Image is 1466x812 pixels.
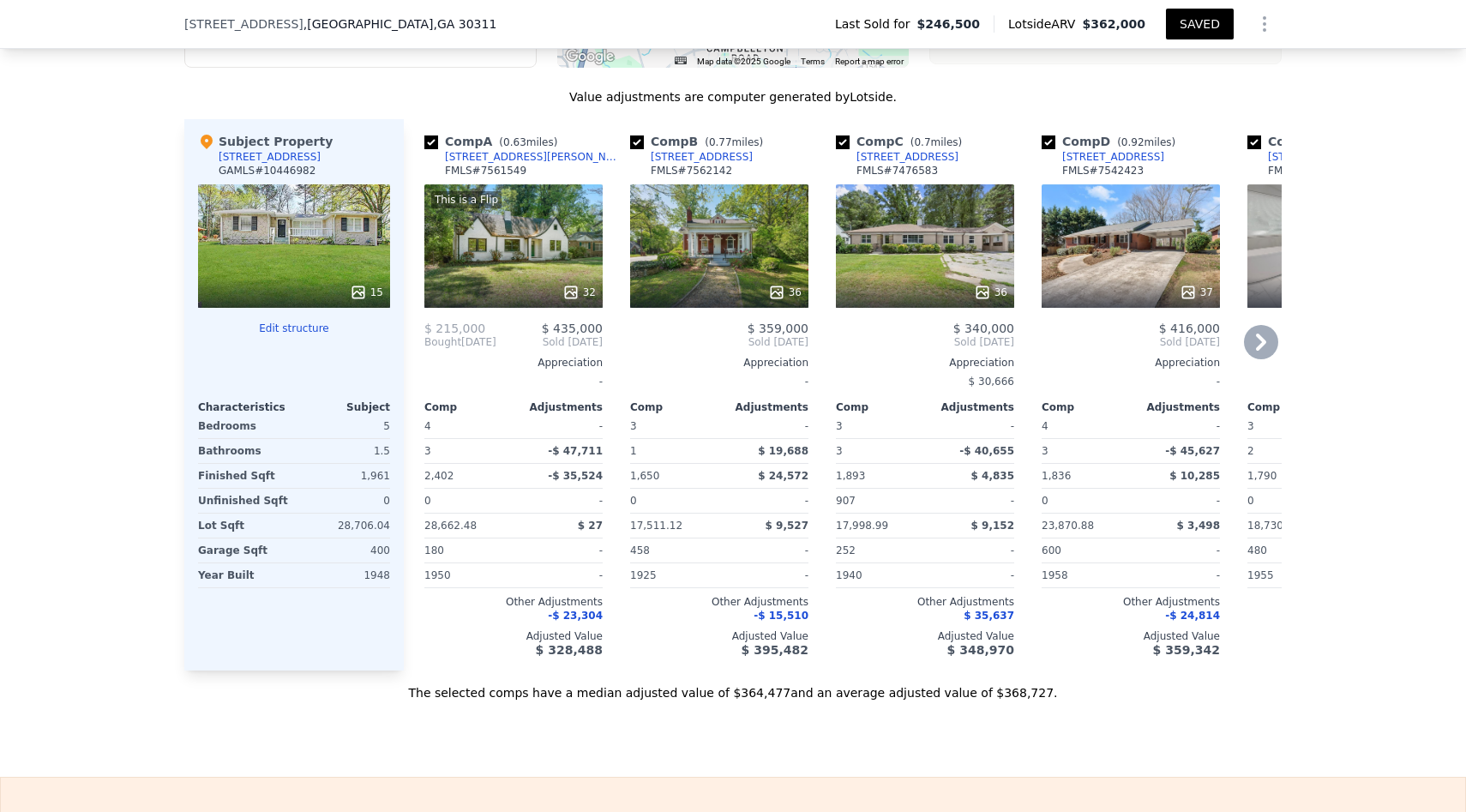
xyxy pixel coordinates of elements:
[1131,400,1220,414] div: Adjustments
[1082,17,1145,31] span: $362,000
[928,414,1014,438] div: -
[723,414,808,438] div: -
[928,538,1014,562] div: -
[198,538,291,562] div: Garage Sqft
[1062,164,1144,177] div: FMLS # 7542423
[198,563,291,587] div: Year Built
[433,17,496,31] span: , GA 30311
[198,322,390,335] button: Edit structure
[517,489,603,513] div: -
[1153,643,1220,657] span: $ 359,342
[562,45,618,68] img: Google
[1042,495,1048,507] span: 0
[431,191,502,208] div: This is a Flip
[562,284,596,301] div: 32
[219,164,315,177] div: GAMLS # 10446982
[1247,150,1370,164] a: [STREET_ADDRESS]
[424,420,431,432] span: 4
[630,400,719,414] div: Comp
[836,400,925,414] div: Comp
[517,563,603,587] div: -
[719,400,808,414] div: Adjustments
[801,57,825,66] a: Terms
[1042,420,1048,432] span: 4
[297,489,390,513] div: 0
[1165,610,1220,622] span: -$ 24,814
[1166,9,1234,39] button: SAVED
[424,133,564,150] div: Comp A
[675,57,687,64] button: Keyboard shortcuts
[1169,470,1220,482] span: $ 10,285
[947,643,1014,657] span: $ 348,970
[219,150,321,164] div: [STREET_ADDRESS]
[1247,7,1282,41] button: Show Options
[1134,414,1220,438] div: -
[836,150,958,164] a: [STREET_ADDRESS]
[856,164,938,177] div: FMLS # 7476583
[723,538,808,562] div: -
[424,335,496,349] div: [DATE]
[294,400,390,414] div: Subject
[1042,439,1127,463] div: 3
[1247,420,1254,432] span: 3
[630,150,753,164] a: [STREET_ADDRESS]
[630,563,716,587] div: 1925
[651,150,753,164] div: [STREET_ADDRESS]
[562,45,618,68] a: Open this area in Google Maps (opens a new window)
[836,595,1014,609] div: Other Adjustments
[836,133,969,150] div: Comp C
[424,400,514,414] div: Comp
[1247,595,1426,609] div: Other Adjustments
[517,414,603,438] div: -
[297,538,390,562] div: 400
[1008,15,1082,33] span: Lotside ARV
[424,520,477,532] span: 28,662.48
[424,150,623,164] a: [STREET_ADDRESS][PERSON_NAME]
[836,544,856,556] span: 252
[835,15,917,33] span: Last Sold for
[1042,400,1131,414] div: Comp
[578,520,603,532] span: $ 27
[1042,629,1220,643] div: Adjusted Value
[1042,544,1061,556] span: 600
[1159,322,1220,335] span: $ 416,000
[709,136,732,148] span: 0.77
[836,495,856,507] span: 907
[424,563,510,587] div: 1950
[836,563,922,587] div: 1940
[630,470,659,482] span: 1,650
[835,57,904,66] a: Report a map error
[964,610,1014,622] span: $ 35,637
[836,420,843,432] span: 3
[836,335,1014,349] span: Sold [DATE]
[1180,284,1213,301] div: 37
[1121,136,1145,148] span: 0.92
[198,414,291,438] div: Bedrooms
[424,629,603,643] div: Adjusted Value
[723,563,808,587] div: -
[917,15,981,33] span: $246,500
[1247,470,1277,482] span: 1,790
[492,136,564,148] span: ( miles)
[742,643,808,657] span: $ 395,482
[1247,439,1333,463] div: 2
[1165,445,1220,457] span: -$ 45,627
[424,335,461,349] span: Bought
[1042,520,1094,532] span: 23,870.88
[297,439,390,463] div: 1.5
[766,520,808,532] span: $ 9,527
[1042,356,1220,370] div: Appreciation
[184,88,1282,105] div: Value adjustments are computer generated by Lotside .
[445,150,623,164] div: [STREET_ADDRESS][PERSON_NAME]
[698,136,770,148] span: ( miles)
[424,544,444,556] span: 180
[836,520,888,532] span: 17,998.99
[630,370,808,394] div: -
[503,136,526,148] span: 0.63
[904,136,969,148] span: ( miles)
[914,136,930,148] span: 0.7
[959,445,1014,457] span: -$ 40,655
[514,400,603,414] div: Adjustments
[630,629,808,643] div: Adjusted Value
[496,335,603,349] span: Sold [DATE]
